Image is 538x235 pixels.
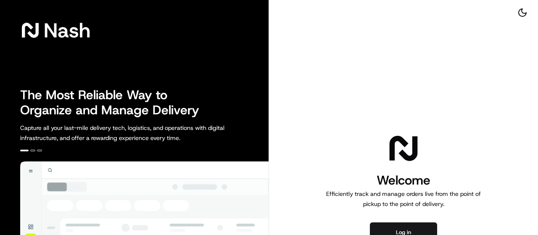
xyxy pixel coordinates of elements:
h1: Welcome [323,172,484,189]
p: Efficiently track and manage orders live from the point of pickup to the point of delivery. [323,189,484,209]
span: Nash [44,22,90,39]
p: Capture all your last-mile delivery tech, logistics, and operations with digital infrastructure, ... [20,123,262,143]
h2: The Most Reliable Way to Organize and Manage Delivery [20,87,208,118]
